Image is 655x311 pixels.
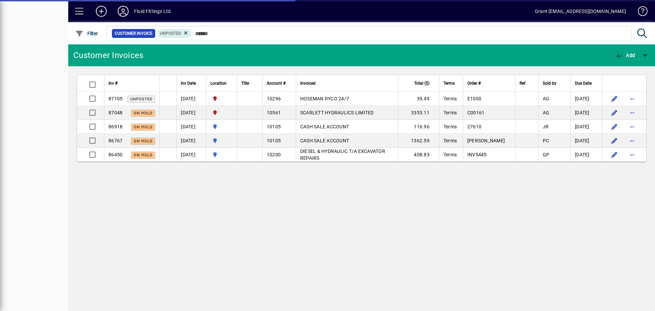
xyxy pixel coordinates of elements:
span: GP [543,152,550,157]
span: 10105 [267,138,281,143]
div: Title [241,80,258,87]
span: On hold [134,153,152,157]
div: Ref [520,80,534,87]
span: Account # [267,80,286,87]
div: Invoiced [300,80,394,87]
mat-chip: Customer Invoice Status: Unposted [157,29,192,38]
div: Grant [EMAIL_ADDRESS][DOMAIN_NAME] [535,6,626,17]
button: More options [627,107,638,118]
td: 1362.59 [398,134,439,148]
td: [DATE] [176,120,206,134]
div: Due Date [575,80,598,87]
span: FLUID FITTINGS CHRISTCHURCH [210,95,233,102]
span: CASH SALE ACCOUNT [300,138,349,143]
div: Account # [267,80,292,87]
td: [DATE] [570,120,602,134]
span: On hold [134,125,152,129]
div: Fluid Fittings Ltd [134,6,171,17]
button: Add [613,49,637,61]
span: Terms [443,138,457,143]
span: On hold [134,111,152,115]
span: CASH SALE ACCOUNT [300,124,349,129]
span: SCARLETT HYDRAULICS LIMITED [300,110,374,115]
span: JR [543,124,549,129]
a: Knowledge Base [633,1,646,24]
span: 10200 [267,152,281,157]
span: Unposted [160,31,181,36]
td: 3353.11 [398,106,439,120]
button: More options [627,93,638,104]
span: Customer Invoice [115,30,152,37]
span: Location [210,80,227,87]
span: 10105 [267,124,281,129]
span: On hold [134,139,152,143]
span: 86450 [108,152,122,157]
td: [DATE] [176,134,206,148]
span: Terms [443,80,455,87]
span: AUCKLAND [210,137,233,144]
span: AG [543,96,550,101]
span: Filter [75,31,98,36]
td: 39.49 [398,92,439,106]
span: Inv # [108,80,117,87]
span: Inv Date [181,80,196,87]
div: Customer Invoices [73,50,143,61]
td: [DATE] [570,134,602,148]
span: Invoiced [300,80,316,87]
td: [DATE] [176,92,206,106]
span: FLUID FITTINGS CHRISTCHURCH [210,109,233,116]
div: Total ($) [403,80,436,87]
span: Sold by [543,80,556,87]
button: Add [90,5,112,17]
td: [DATE] [570,106,602,120]
button: Edit [609,149,620,160]
span: Ref [520,80,525,87]
span: HOSEMAN RYCO 24/7 [300,96,349,101]
button: Edit [609,107,620,118]
div: Order # [467,80,511,87]
span: 10296 [267,96,281,101]
span: Order # [467,80,481,87]
span: E1000 [467,96,481,101]
span: 10561 [267,110,281,115]
span: 86767 [108,138,122,143]
span: Terms [443,124,457,129]
div: Location [210,80,233,87]
span: Terms [443,152,457,157]
span: Add [614,53,635,58]
div: Inv Date [181,80,202,87]
span: PC [543,138,549,143]
td: [DATE] [176,148,206,161]
span: Unposted [130,97,152,101]
span: 27610 [467,124,481,129]
td: [DATE] [176,106,206,120]
span: 87048 [108,110,122,115]
span: 86918 [108,124,122,129]
button: Profile [112,5,134,17]
span: Due Date [575,80,592,87]
span: AG [543,110,550,115]
button: More options [627,135,638,146]
td: 408.83 [398,148,439,161]
span: INV5445 [467,152,487,157]
span: Terms [443,110,457,115]
button: Edit [609,121,620,132]
span: Title [241,80,249,87]
span: [PERSON_NAME] [467,138,505,143]
button: Filter [74,27,100,40]
span: AUCKLAND [210,151,233,158]
button: Edit [609,135,620,146]
div: Sold by [543,80,566,87]
span: Total ($) [414,80,430,87]
span: Terms [443,96,457,101]
td: [DATE] [570,92,602,106]
button: More options [627,149,638,160]
td: 116.96 [398,120,439,134]
span: DIESEL & HYDRAULIC T/A EXCAVATOR REPAIRS [300,149,385,161]
span: AUCKLAND [210,123,233,130]
div: Inv # [108,80,155,87]
button: Edit [609,93,620,104]
button: More options [627,121,638,132]
td: [DATE] [570,148,602,161]
span: C00161 [467,110,485,115]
